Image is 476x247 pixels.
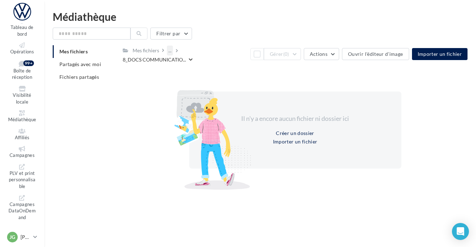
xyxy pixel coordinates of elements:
[6,84,39,106] a: Visibilité locale
[12,68,32,80] span: Boîte de réception
[6,41,39,56] a: Opérations
[6,230,39,244] a: JG [PERSON_NAME]
[10,152,35,158] span: Campagnes
[15,135,30,140] span: Affiliés
[167,46,173,55] div: ...
[8,117,36,122] span: Médiathèque
[270,137,320,146] button: Importer un fichier
[123,56,186,63] span: 8_DOCS COMMUNICATIO...
[8,201,36,220] span: Campagnes DataOnDemand
[59,61,101,67] span: Partagés avec moi
[13,92,31,105] span: Visibilité locale
[241,114,349,122] span: Il n'y a encore aucun fichier ni dossier ici
[59,48,88,54] span: Mes fichiers
[150,28,192,40] button: Filtrer par
[273,129,317,137] button: Créer un dossier
[6,194,39,222] a: Campagnes DataOnDemand
[310,51,327,57] span: Actions
[11,24,33,37] span: Tableau de bord
[6,17,39,38] a: Tableau de bord
[21,234,30,241] p: [PERSON_NAME]
[10,234,15,241] span: JG
[304,48,339,60] button: Actions
[59,74,99,80] span: Fichiers partagés
[23,60,34,66] div: 99+
[133,47,159,54] div: Mes fichiers
[53,11,468,22] div: Médiathèque
[342,48,409,60] button: Ouvrir l'éditeur d'image
[6,127,39,142] a: Affiliés
[412,48,468,60] button: Importer un fichier
[6,59,39,82] a: Boîte de réception 99+
[6,163,39,191] a: PLV et print personnalisable
[452,223,469,240] div: Open Intercom Messenger
[6,145,39,160] a: Campagnes
[264,48,301,60] button: Gérer(0)
[6,109,39,124] a: Médiathèque
[418,51,462,57] span: Importer un fichier
[10,49,34,54] span: Opérations
[283,51,289,57] span: (0)
[9,170,36,189] span: PLV et print personnalisable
